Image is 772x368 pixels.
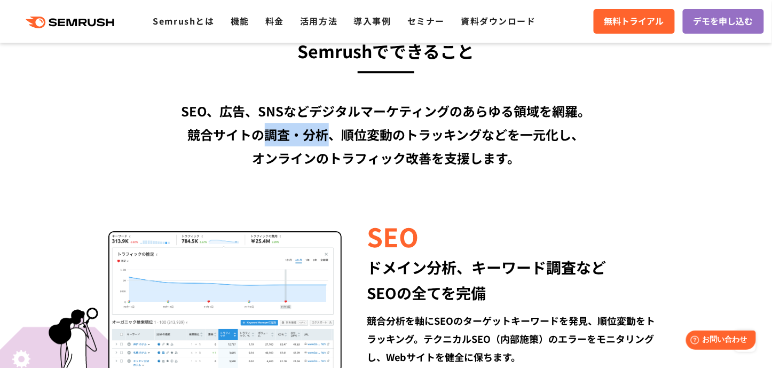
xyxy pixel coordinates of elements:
span: 無料トライアル [604,14,664,28]
a: デモを申し込む [683,9,764,34]
div: 競合分析を軸にSEOのターゲットキーワードを発見、順位変動をトラッキング。テクニカルSEO（内部施策）のエラーをモニタリングし、Webサイトを健全に保ちます。 [367,311,664,366]
a: 資料ダウンロード [461,14,536,27]
a: セミナー [407,14,445,27]
span: デモを申し込む [694,14,753,28]
iframe: Help widget launcher [677,326,760,356]
a: Semrushとは [153,14,214,27]
a: 導入事例 [354,14,391,27]
a: 無料トライアル [594,9,675,34]
div: ドメイン分析、キーワード調査など SEOの全てを完備 [367,254,664,306]
a: 料金 [265,14,284,27]
a: 活用方法 [300,14,337,27]
a: 機能 [231,14,249,27]
h3: Semrushでできること [79,36,693,65]
div: SEO [367,218,664,254]
div: SEO、広告、SNSなどデジタルマーケティングのあらゆる領域を網羅。 競合サイトの調査・分析、順位変動のトラッキングなどを一元化し、 オンラインのトラフィック改善を支援します。 [79,99,693,170]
